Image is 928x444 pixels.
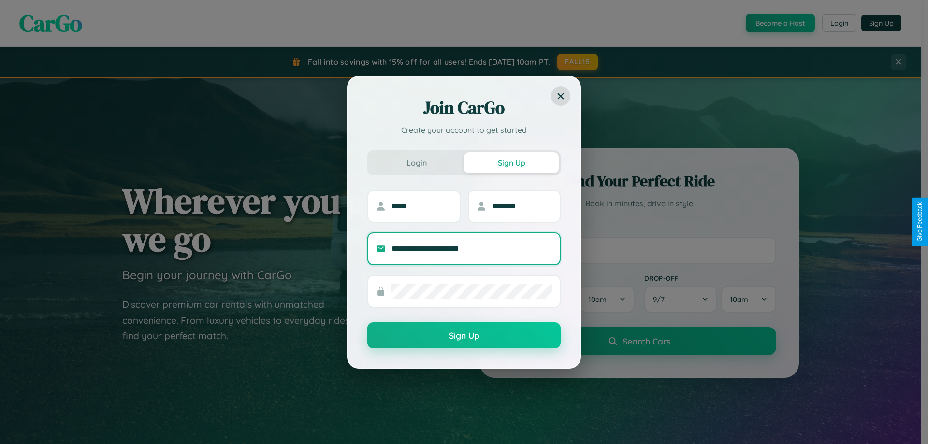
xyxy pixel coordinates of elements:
h2: Join CarGo [367,96,561,119]
button: Sign Up [367,322,561,348]
p: Create your account to get started [367,124,561,136]
button: Login [369,152,464,173]
button: Sign Up [464,152,559,173]
div: Give Feedback [916,202,923,242]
